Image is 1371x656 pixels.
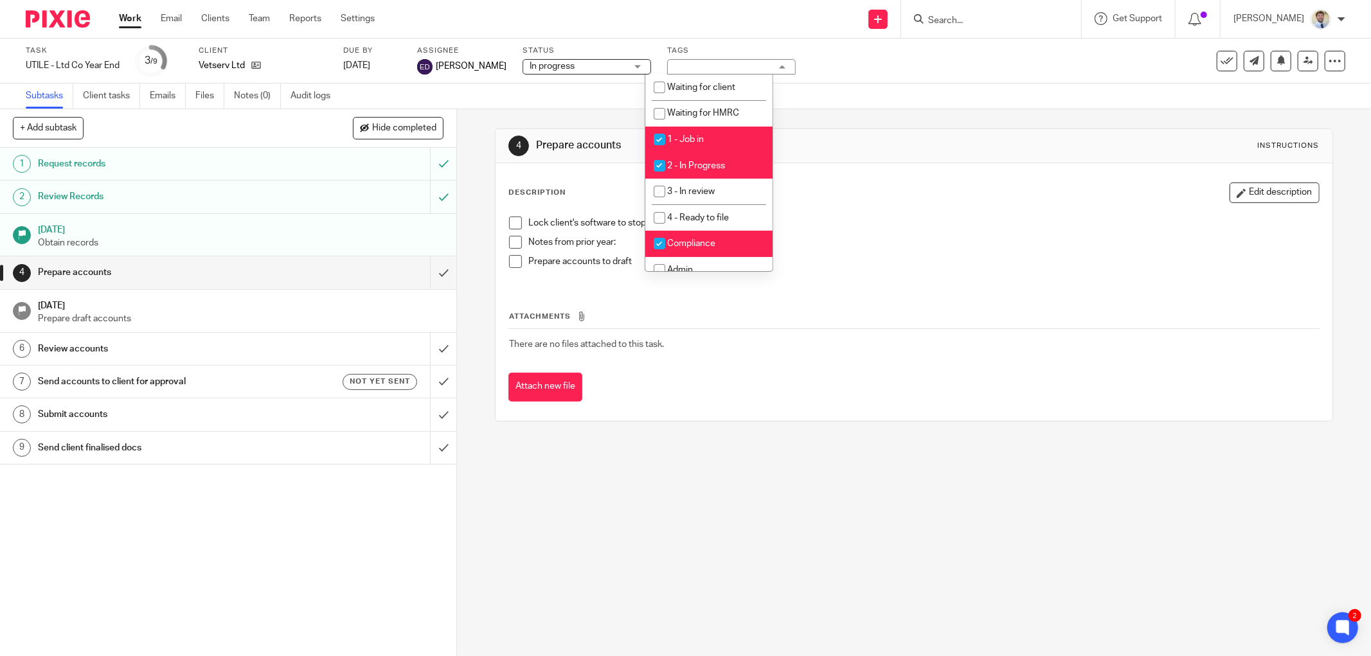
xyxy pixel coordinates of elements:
h1: Send accounts to client for approval [38,372,291,391]
label: Assignee [417,46,506,56]
h1: Prepare accounts [38,263,291,282]
span: Compliance [667,239,715,248]
span: 3 - In review [667,187,715,196]
a: Emails [150,84,186,109]
p: Vetserv Ltd [199,59,245,72]
div: UTILE - Ltd Co Year End [26,59,120,72]
button: Hide completed [353,117,444,139]
div: 8 [13,405,31,423]
p: Notes from prior year: [528,236,1319,249]
h1: Prepare accounts [536,139,942,152]
span: Admin [667,265,693,274]
a: Reports [289,12,321,25]
h1: Review accounts [38,339,291,359]
h1: Send client finalised docs [38,438,291,457]
span: 1 - Job in [667,135,704,144]
span: [DATE] [343,61,370,70]
button: Edit description [1230,182,1320,203]
a: Clients [201,12,229,25]
div: 3 [145,53,157,68]
div: 4 [13,264,31,282]
h1: [DATE] [38,220,444,236]
button: Attach new file [508,373,582,402]
span: Attachments [509,313,571,320]
p: Description [508,188,566,198]
div: 1 [13,155,31,173]
span: Waiting for client [667,83,735,92]
h1: Request records [38,154,291,173]
small: /9 [150,58,157,65]
div: 2 [1349,609,1361,622]
p: Prepare accounts to draft [528,255,1319,268]
a: Audit logs [291,84,340,109]
input: Search [927,15,1043,27]
div: 4 [508,136,529,156]
a: Team [249,12,270,25]
a: Files [195,84,224,109]
p: [PERSON_NAME] [1233,12,1304,25]
img: svg%3E [417,59,433,75]
span: 2 - In Progress [667,161,725,170]
span: There are no files attached to this task. [509,340,664,349]
label: Client [199,46,327,56]
h1: Submit accounts [38,405,291,424]
div: 6 [13,340,31,358]
a: Subtasks [26,84,73,109]
img: Pixie [26,10,90,28]
h1: [DATE] [38,296,444,312]
span: Get Support [1113,14,1162,23]
div: 7 [13,373,31,391]
div: 9 [13,439,31,457]
span: In progress [530,62,575,71]
p: Lock client's software to stop backdated transactions [528,217,1319,229]
a: Email [161,12,182,25]
img: 1693835698283.jfif [1311,9,1331,30]
a: Notes (0) [234,84,281,109]
label: Due by [343,46,401,56]
div: 2 [13,188,31,206]
a: Client tasks [83,84,140,109]
span: Hide completed [372,123,436,134]
p: Obtain records [38,236,444,249]
div: Instructions [1258,141,1320,151]
h1: Review Records [38,187,291,206]
button: + Add subtask [13,117,84,139]
span: Waiting for HMRC [667,109,739,118]
label: Status [523,46,651,56]
p: Prepare draft accounts [38,312,444,325]
label: Tags [667,46,796,56]
label: Task [26,46,120,56]
span: [PERSON_NAME] [436,60,506,73]
a: Settings [341,12,375,25]
span: 4 - Ready to file [667,213,729,222]
a: Work [119,12,141,25]
span: Not yet sent [350,376,410,387]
